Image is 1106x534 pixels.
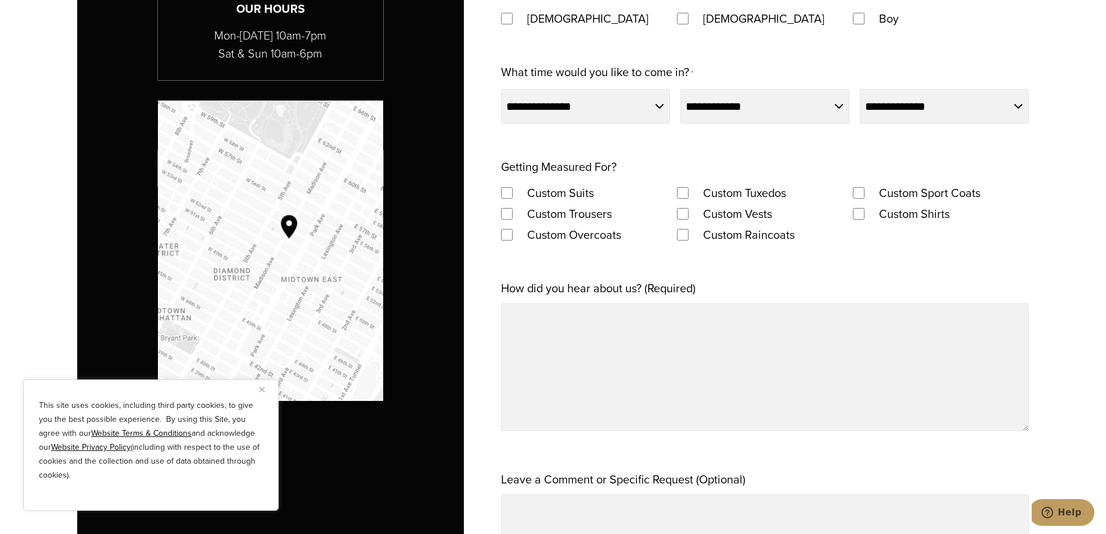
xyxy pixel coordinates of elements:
label: Custom Tuxedos [691,182,798,203]
p: Mon-[DATE] 10am-7pm Sat & Sun 10am-6pm [158,27,383,63]
a: Website Privacy Policy [51,441,131,453]
label: [DEMOGRAPHIC_DATA] [516,8,660,29]
label: Custom Shirts [867,203,961,224]
legend: Getting Measured For? [501,156,617,177]
a: Map to Alan David Custom [158,101,383,401]
label: How did you hear about us? (Required) [501,278,696,299]
label: Custom Trousers [516,203,624,224]
label: Boy [867,8,910,29]
label: What time would you like to come in? [501,62,693,84]
p: This site uses cookies, including third party cookies, to give you the best possible experience. ... [39,399,263,482]
label: [DEMOGRAPHIC_DATA] [691,8,836,29]
iframe: Opens a widget where you can chat to one of our agents [1032,499,1094,528]
label: Custom Vests [691,203,784,224]
button: Close [260,382,273,396]
label: Leave a Comment or Specific Request (Optional) [501,469,745,490]
img: Close [260,387,265,392]
label: Custom Overcoats [516,224,633,245]
img: Google map with pin showing Alan David location at Madison Avenue & 53rd Street NY [158,101,383,401]
label: Custom Raincoats [691,224,806,245]
label: Custom Suits [516,182,606,203]
label: Custom Sport Coats [867,182,992,203]
a: Website Terms & Conditions [91,427,192,439]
